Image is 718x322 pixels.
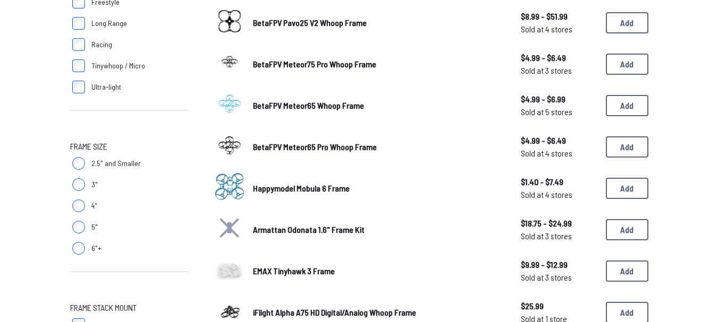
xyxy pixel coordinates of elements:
[253,266,335,276] span: EMAX Tinyhawk 3 Frame
[253,182,504,195] a: Happymodel Mobula 6 Frame
[91,158,141,169] span: 2.5" and Smaller
[253,307,416,317] span: iFlight Alpha A75 HD Digital/Analog Whoop Frame
[70,140,107,153] span: Frame Size
[253,224,365,234] span: Armattan Odonata 1.6" Frame Kit
[253,16,504,29] a: BetaFPV Pavo25 V2 Whoop Frame
[253,59,376,69] span: BetaFPV Meteor75 Pro Whoop Frame
[215,48,244,77] img: image
[215,6,244,39] a: image
[521,258,597,271] span: $9.99 - $12.99
[606,12,648,33] button: Add
[72,157,85,170] input: 2.5" and Smaller
[521,176,597,188] span: $1.40 - $7.49
[72,221,85,233] input: 5"
[215,89,244,122] a: image
[253,58,504,71] a: BetaFPV Meteor75 Pro Whoop Frame
[215,130,244,160] img: image
[91,179,98,190] span: 3"
[521,64,597,77] span: Sold at 3 stores
[253,223,504,236] a: Armattan Odonata 1.6" Frame Kit
[70,301,137,314] span: Frame Stack Mount
[72,17,85,30] input: Long Range
[606,260,648,282] button: Add
[253,141,504,153] a: BetaFPV Meteor65 Pro Whoop Frame
[91,60,145,71] span: Tinywhoop / Micro
[521,106,597,118] span: Sold at 5 stores
[215,6,244,36] img: image
[606,219,648,240] button: Add
[606,136,648,158] button: Add
[215,48,244,81] a: image
[521,10,597,23] span: $8.99 - $51.99
[521,23,597,36] span: Sold at 4 stores
[521,188,597,201] span: Sold at 4 stores
[72,38,85,51] input: Racing
[606,178,648,199] button: Add
[215,255,244,284] img: image
[521,51,597,64] span: $4.99 - $6.49
[215,255,244,288] a: image
[215,172,244,202] img: image
[91,201,97,211] span: 4"
[606,54,648,75] button: Add
[253,306,504,319] a: iFlight Alpha A75 HD Digital/Analog Whoop Frame
[521,300,597,312] span: $25.99
[521,271,597,284] span: Sold at 3 stores
[72,81,85,93] input: Ultra-light
[521,134,597,147] span: $4.99 - $6.49
[91,243,102,254] span: 6"+
[215,89,244,119] img: image
[253,99,504,112] a: BetaFPV Meteor65 Whoop Frame
[253,265,504,277] a: EMAX Tinyhawk 3 Frame
[521,217,597,230] span: $18.75 - $24.99
[91,39,112,50] span: Racing
[521,230,597,242] span: Sold at 3 stores
[606,95,648,116] button: Add
[91,82,121,92] span: Ultra-light
[72,59,85,72] input: Tinywhoop / Micro
[253,100,364,110] span: BetaFPV Meteor65 Whoop Frame
[91,18,127,29] span: Long Range
[253,183,350,193] span: Happymodel Mobula 6 Frame
[215,130,244,163] a: image
[72,242,85,255] input: 6"+
[253,18,367,28] span: BetaFPV Pavo25 V2 Whoop Frame
[521,93,597,106] span: $4.99 - $6.99
[215,172,244,205] a: image
[72,199,85,212] input: 4"
[521,147,597,160] span: Sold at 4 stores
[91,222,98,232] span: 5"
[253,142,377,152] span: BetaFPV Meteor65 Pro Whoop Frame
[72,178,85,191] input: 3"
